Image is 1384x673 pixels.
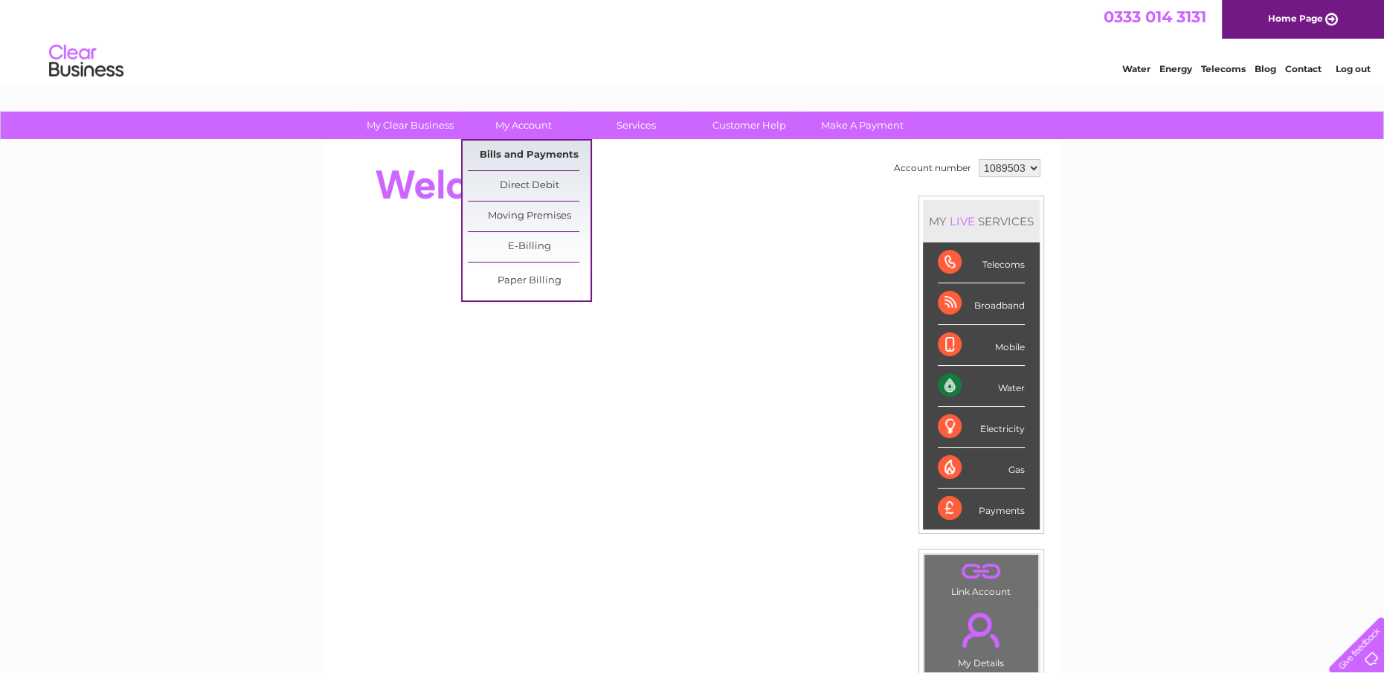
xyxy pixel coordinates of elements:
div: Gas [938,448,1025,489]
div: Clear Business is a trading name of Verastar Limited (registered in [GEOGRAPHIC_DATA] No. 3667643... [341,8,1044,72]
a: Customer Help [688,112,811,139]
img: logo.png [48,39,124,84]
td: My Details [924,600,1039,673]
a: . [928,558,1034,585]
a: Direct Debit [468,171,590,201]
a: E-Billing [468,232,590,262]
div: Telecoms [938,242,1025,283]
a: . [928,604,1034,656]
div: Broadband [938,283,1025,324]
div: LIVE [947,214,978,228]
a: Make A Payment [801,112,924,139]
a: Services [575,112,698,139]
td: Link Account [924,554,1039,601]
a: Blog [1255,63,1276,74]
a: Moving Premises [468,202,590,231]
a: My Account [462,112,585,139]
a: Contact [1285,63,1322,74]
div: Electricity [938,407,1025,448]
a: 0333 014 3131 [1104,7,1206,26]
a: Log out [1335,63,1370,74]
a: Water [1122,63,1150,74]
div: Mobile [938,325,1025,366]
div: MY SERVICES [923,200,1040,242]
a: Paper Billing [468,266,590,296]
div: Payments [938,489,1025,529]
a: Telecoms [1201,63,1246,74]
a: My Clear Business [349,112,471,139]
a: Bills and Payments [468,141,590,170]
td: Account number [890,155,975,181]
a: Energy [1159,63,1192,74]
div: Water [938,366,1025,407]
